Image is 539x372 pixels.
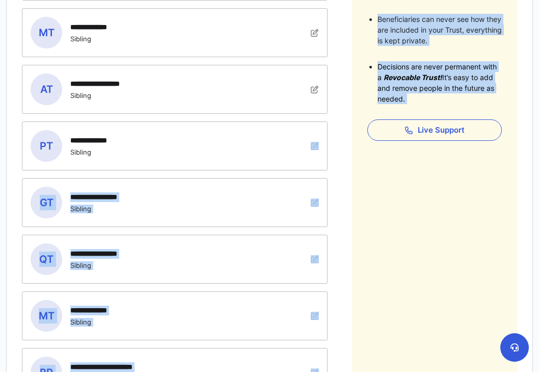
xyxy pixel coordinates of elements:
[31,130,62,162] span: PT
[311,312,319,320] img: icon
[31,300,62,332] span: MT
[367,119,502,141] button: Live Support
[31,73,62,105] span: AT
[70,91,148,100] div: Sibling
[31,243,62,275] span: QT
[70,148,126,157] div: Sibling
[311,142,319,150] img: icon
[378,62,497,103] span: Decisions are never permanent with a It’s easy to add and remove people in the future as needed.
[378,14,502,46] li: Beneficiaries can never see how they are included in your Trust, everything is kept private.
[311,255,319,263] img: icon
[311,29,319,37] img: icon
[70,261,148,270] div: Sibling
[70,205,147,213] div: Sibling
[31,187,62,218] span: GT
[384,73,442,82] span: Revocable Trust!
[70,318,130,327] div: Sibling
[311,199,319,207] img: icon
[311,85,319,93] img: icon
[31,17,62,48] span: MT
[70,35,127,43] div: Sibling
